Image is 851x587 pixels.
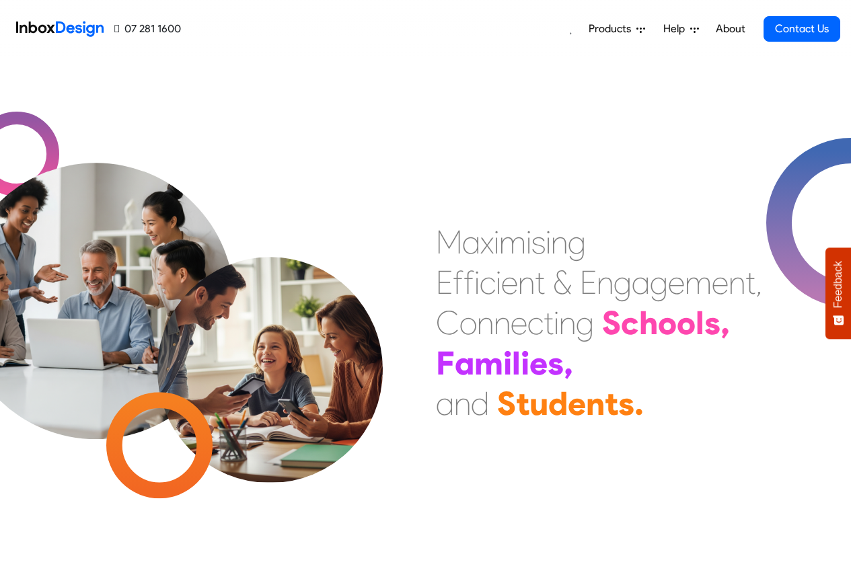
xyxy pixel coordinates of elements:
div: t [516,383,529,424]
span: Products [589,21,636,37]
div: h [639,303,658,343]
div: n [454,383,471,424]
div: n [586,383,605,424]
div: E [436,262,453,303]
div: n [551,222,568,262]
div: g [576,303,594,343]
div: n [518,262,535,303]
span: Feedback [832,261,844,308]
div: t [535,262,545,303]
div: & [553,262,572,303]
div: s [548,343,564,383]
div: i [554,303,559,343]
div: n [494,303,511,343]
a: Help [658,15,704,42]
div: t [544,303,554,343]
div: o [658,303,677,343]
div: f [464,262,474,303]
div: t [745,262,755,303]
div: i [474,262,480,303]
div: c [527,303,544,343]
div: . [634,383,644,424]
div: e [712,262,729,303]
div: i [526,222,531,262]
div: , [755,262,762,303]
div: o [677,303,696,343]
div: n [477,303,494,343]
div: n [559,303,576,343]
div: m [499,222,526,262]
a: Products [583,15,651,42]
div: , [720,303,730,343]
div: s [531,222,546,262]
div: g [568,222,586,262]
div: E [580,262,597,303]
div: c [480,262,496,303]
div: F [436,343,455,383]
div: m [685,262,712,303]
div: e [568,383,586,424]
div: s [704,303,720,343]
button: Feedback - Show survey [825,247,851,339]
div: i [503,343,512,383]
div: g [614,262,632,303]
div: a [462,222,480,262]
div: S [497,383,516,424]
a: About [712,15,749,42]
div: m [474,343,503,383]
div: l [696,303,704,343]
a: 07 281 1600 [114,21,181,37]
div: e [501,262,518,303]
div: f [453,262,464,303]
div: , [564,343,573,383]
div: t [605,383,618,424]
div: l [512,343,521,383]
div: i [521,343,529,383]
div: n [729,262,745,303]
div: a [436,383,454,424]
div: a [455,343,474,383]
div: i [546,222,551,262]
div: n [597,262,614,303]
div: C [436,303,459,343]
div: g [650,262,668,303]
div: M [436,222,462,262]
div: e [529,343,548,383]
div: c [621,303,639,343]
div: o [459,303,477,343]
img: parents_with_child.png [129,201,411,483]
div: S [602,303,621,343]
div: d [471,383,489,424]
div: d [548,383,568,424]
div: x [480,222,494,262]
div: i [494,222,499,262]
div: u [529,383,548,424]
div: a [632,262,650,303]
div: i [496,262,501,303]
div: e [668,262,685,303]
div: e [511,303,527,343]
div: Maximising Efficient & Engagement, Connecting Schools, Families, and Students. [436,222,762,424]
span: Help [663,21,690,37]
a: Contact Us [764,16,840,42]
div: s [618,383,634,424]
